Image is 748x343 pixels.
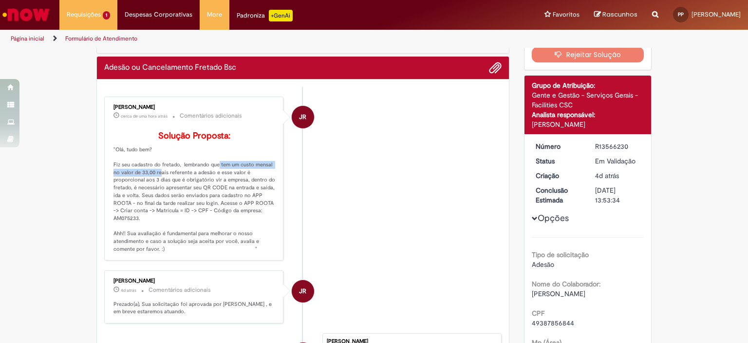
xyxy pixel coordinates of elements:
[528,141,588,151] dt: Número
[595,171,640,181] div: 25/09/2025 11:43:31
[532,319,574,327] span: 49387856844
[299,105,306,129] span: JR
[532,47,644,62] button: Rejeitar Solução
[269,10,293,21] p: +GenAi
[532,280,600,288] b: Nome do Colaborador:
[532,110,644,120] div: Analista responsável:
[692,10,741,19] span: [PERSON_NAME]
[158,130,230,141] b: Solução Proposta:
[125,10,192,20] span: Despesas Corporativas
[113,104,276,110] div: [PERSON_NAME]
[594,10,637,20] a: Rascunhos
[532,90,644,110] div: Gente e Gestão - Serviços Gerais - Facilities CSC
[489,61,502,74] button: Adicionar anexos
[1,5,51,24] img: ServiceNow
[149,286,211,294] small: Comentários adicionais
[602,10,637,19] span: Rascunhos
[11,35,44,42] a: Página inicial
[180,112,242,120] small: Comentários adicionais
[237,10,293,21] div: Padroniza
[532,120,644,129] div: [PERSON_NAME]
[113,131,276,253] p: "Olá, tudo bem? Fiz seu cadastro do fretado, lembrando que tem um custo mensal no valor de 33,00 ...
[292,280,314,303] div: Jhully Rodrigues
[528,185,588,205] dt: Conclusão Estimada
[207,10,222,20] span: More
[595,141,640,151] div: R13566230
[113,278,276,284] div: [PERSON_NAME]
[553,10,580,20] span: Favoritos
[528,171,588,181] dt: Criação
[121,287,136,293] span: 4d atrás
[121,113,168,119] span: cerca de uma hora atrás
[299,280,306,303] span: JR
[7,30,491,48] ul: Trilhas de página
[532,309,544,318] b: CPF
[532,81,644,90] div: Grupo de Atribuição:
[104,63,236,72] h2: Adesão ou Cancelamento Fretado Bsc Histórico de tíquete
[103,11,110,20] span: 1
[121,287,136,293] time: 25/09/2025 13:53:34
[678,11,684,18] span: PP
[532,289,585,298] span: [PERSON_NAME]
[532,250,589,259] b: Tipo de solicitação
[67,10,101,20] span: Requisições
[528,156,588,166] dt: Status
[65,35,137,42] a: Formulário de Atendimento
[595,171,619,180] time: 25/09/2025 11:43:31
[595,156,640,166] div: Em Validação
[595,185,640,205] div: [DATE] 13:53:34
[113,301,276,316] p: Prezado(a), Sua solicitação foi aprovada por [PERSON_NAME] , e em breve estaremos atuando.
[532,260,554,269] span: Adesão
[595,171,619,180] span: 4d atrás
[292,106,314,128] div: Jhully Rodrigues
